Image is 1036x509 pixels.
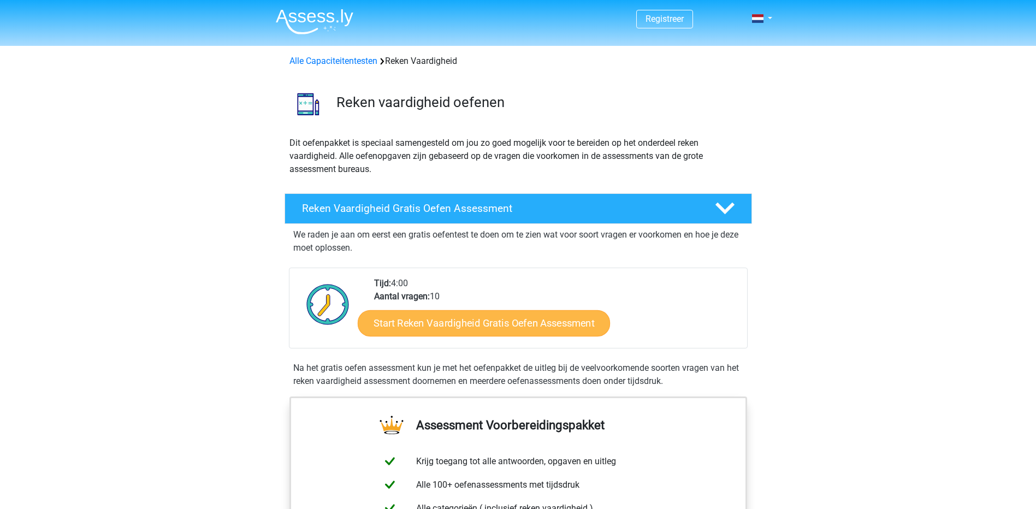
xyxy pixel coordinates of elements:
div: Na het gratis oefen assessment kun je met het oefenpakket de uitleg bij de veelvoorkomende soorte... [289,362,748,388]
b: Tijd: [374,278,391,288]
a: Start Reken Vaardigheid Gratis Oefen Assessment [358,310,610,336]
p: We raden je aan om eerst een gratis oefentest te doen om te zien wat voor soort vragen er voorkom... [293,228,743,254]
div: Reken Vaardigheid [285,55,751,68]
b: Aantal vragen: [374,291,430,301]
h3: Reken vaardigheid oefenen [336,94,743,111]
img: Assessly [276,9,353,34]
div: 4:00 10 [366,277,747,348]
h4: Reken Vaardigheid Gratis Oefen Assessment [302,202,697,215]
a: Reken Vaardigheid Gratis Oefen Assessment [280,193,756,224]
a: Registreer [646,14,684,24]
a: Alle Capaciteitentesten [289,56,377,66]
img: Klok [300,277,356,332]
p: Dit oefenpakket is speciaal samengesteld om jou zo goed mogelijk voor te bereiden op het onderdee... [289,137,747,176]
img: reken vaardigheid [285,81,331,127]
